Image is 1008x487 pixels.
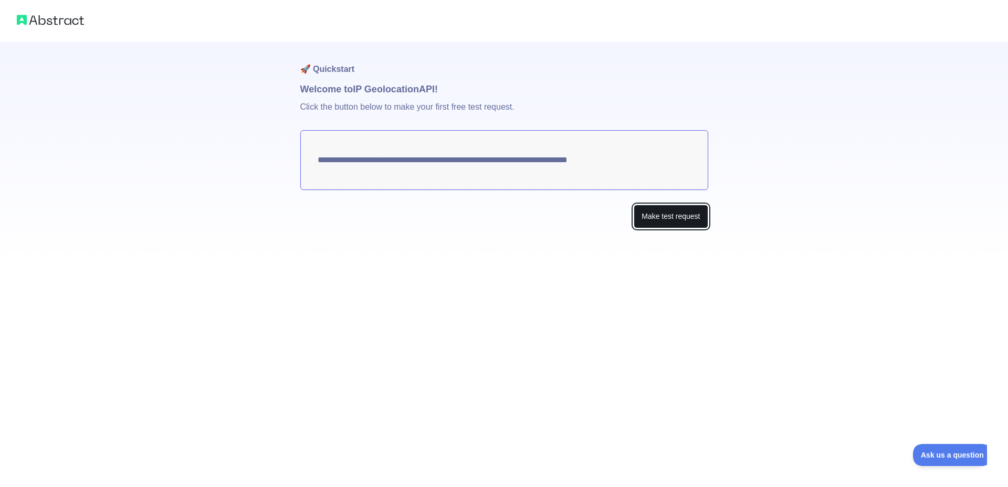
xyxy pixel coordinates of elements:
[634,205,708,228] button: Make test request
[300,97,708,130] p: Click the button below to make your first free test request.
[300,82,708,97] h1: Welcome to IP Geolocation API!
[300,42,708,82] h1: 🚀 Quickstart
[17,13,84,27] img: Abstract logo
[913,444,987,466] iframe: Toggle Customer Support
